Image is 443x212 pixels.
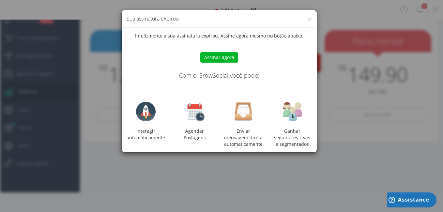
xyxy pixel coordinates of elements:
button: Assinar agora [200,52,238,63]
h4: Sua assinatura expirou [127,15,312,23]
div: Ganhar seguidores reais e segmentados [268,128,317,147]
div: Infelizmente a sua assinatura expirou. Assine agora mesmo no botão abaixo. [122,33,317,147]
img: rocket-128.png [136,102,156,121]
img: calendar-clock-128.png [185,102,205,121]
h4: Com o GrowSocial você pode: [127,72,312,79]
iframe: Ouvre un widget dans lequel vous pouvez trouver plus d’informations [387,192,436,209]
div: Enviar mensagem direta automaticamente [219,102,268,147]
div: Interagir automaticamente [122,102,171,141]
div: Agendar Postagens [170,102,219,141]
img: users.png [283,102,302,121]
img: inbox.png [234,102,253,121]
button: × [307,15,312,23]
